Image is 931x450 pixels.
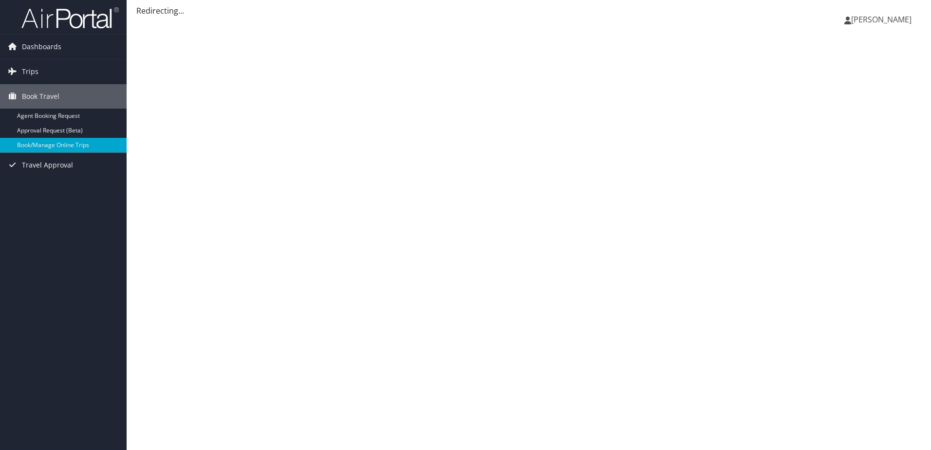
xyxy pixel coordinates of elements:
[136,5,921,17] div: Redirecting...
[22,59,38,84] span: Trips
[21,6,119,29] img: airportal-logo.png
[22,35,61,59] span: Dashboards
[851,14,912,25] span: [PERSON_NAME]
[22,153,73,177] span: Travel Approval
[844,5,921,34] a: [PERSON_NAME]
[22,84,59,109] span: Book Travel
